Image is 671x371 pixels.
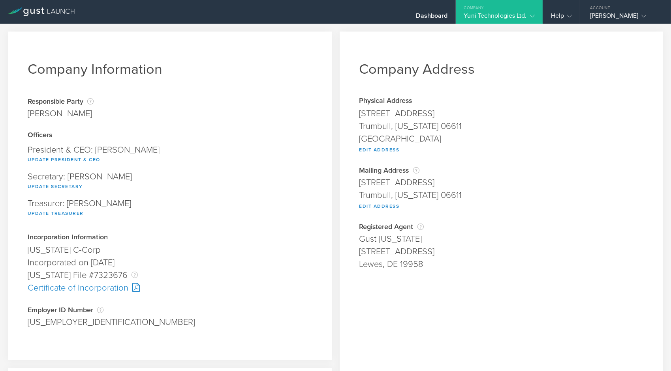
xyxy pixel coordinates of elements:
div: Trumbull, [US_STATE] 06611 [359,189,644,201]
h1: Company Information [28,61,312,78]
div: Officers [28,132,312,140]
div: [US_STATE] File #7323676 [28,269,312,282]
iframe: Chat Widget [632,333,671,371]
div: Registered Agent [359,223,644,231]
div: Incorporation Information [28,234,312,242]
div: Dashboard [416,12,447,24]
div: Yuni Technologies Ltd. [464,12,534,24]
div: Gust [US_STATE] [359,233,644,245]
div: President & CEO: [PERSON_NAME] [28,142,312,168]
div: Lewes, DE 19958 [359,258,644,270]
div: Incorporated on [DATE] [28,256,312,269]
button: Edit Address [359,145,400,155]
div: [US_EMPLOYER_IDENTIFICATION_NUMBER] [28,316,312,328]
div: Certificate of Incorporation [28,282,312,294]
div: Secretary: [PERSON_NAME] [28,168,312,195]
button: Edit Address [359,201,400,211]
button: Update Treasurer [28,209,84,218]
h1: Company Address [359,61,644,78]
button: Update President & CEO [28,155,100,164]
div: [US_STATE] C-Corp [28,244,312,256]
div: [GEOGRAPHIC_DATA] [359,132,644,145]
div: Physical Address [359,97,644,105]
div: Help [551,12,572,24]
div: [PERSON_NAME] [28,107,94,120]
div: [STREET_ADDRESS] [359,245,644,258]
div: Responsible Party [28,97,94,105]
div: [STREET_ADDRESS] [359,176,644,189]
div: [PERSON_NAME] [590,12,657,24]
div: Mailing Address [359,166,644,174]
div: Treasurer: [PERSON_NAME] [28,195,312,222]
button: Update Secretary [28,182,83,191]
div: Trumbull, [US_STATE] 06611 [359,120,644,132]
div: Employer ID Number [28,306,312,314]
div: [STREET_ADDRESS] [359,107,644,120]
